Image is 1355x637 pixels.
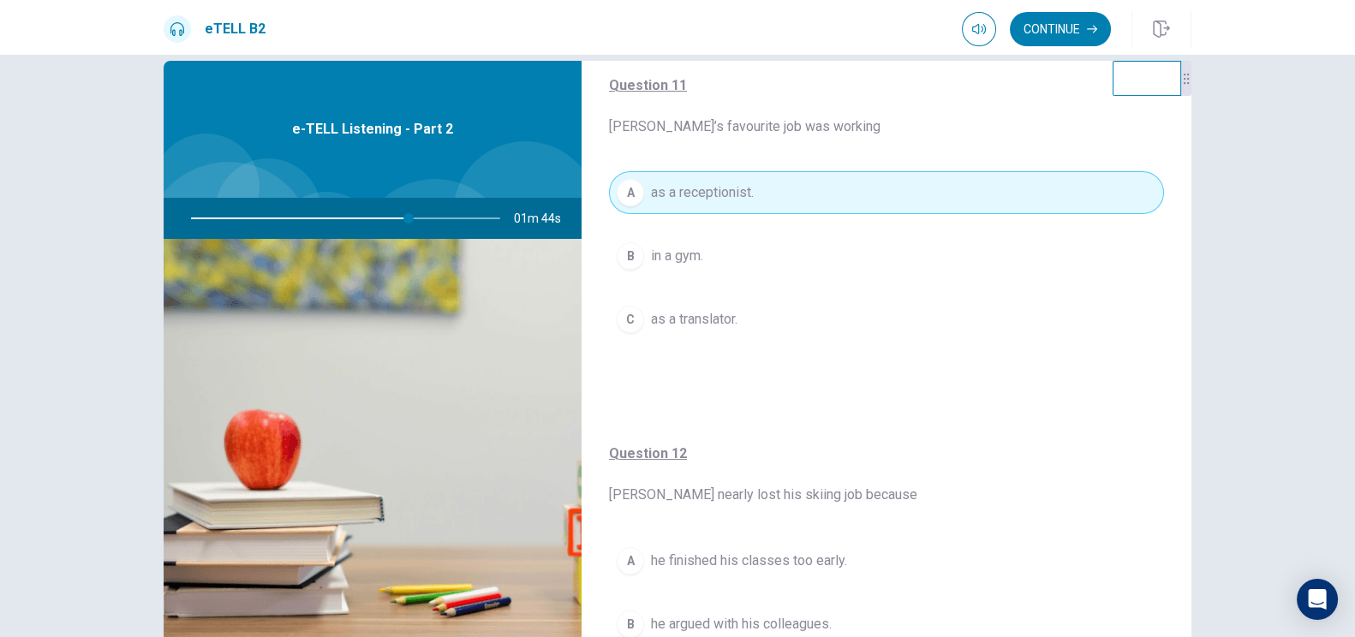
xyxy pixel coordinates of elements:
[609,298,1164,341] button: Cas a translator.
[609,539,1164,582] button: Ahe finished his classes too early.
[514,198,575,239] span: 01m 44s
[617,242,644,270] div: B
[292,119,453,140] span: e-TELL Listening - Part 2
[651,309,737,330] span: as a translator.
[609,171,1164,214] button: Aas a receptionist.
[609,235,1164,277] button: Bin a gym.
[651,551,847,571] span: he finished his classes too early.
[617,547,644,574] div: A
[1010,12,1111,46] button: Continue
[651,182,754,203] span: as a receptionist.
[1297,579,1338,620] div: Open Intercom Messenger
[609,77,687,93] u: Question 11
[617,306,644,333] div: C
[617,179,644,206] div: A
[609,445,687,461] u: Question 12
[609,444,1164,505] span: [PERSON_NAME] nearly lost his skiing job because
[205,19,266,39] h1: eTELL B2
[651,246,703,266] span: in a gym.
[651,614,832,634] span: he argued with his colleagues.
